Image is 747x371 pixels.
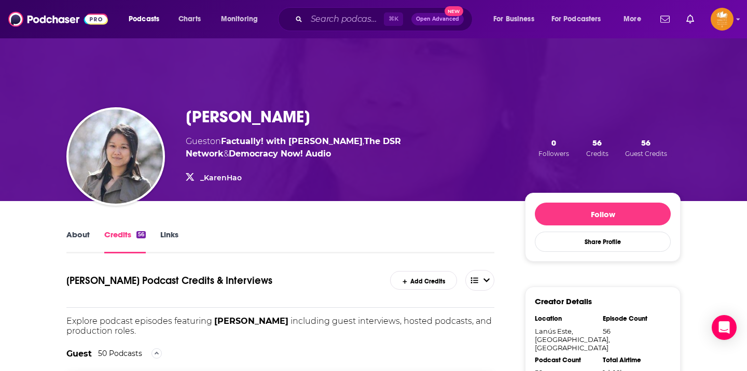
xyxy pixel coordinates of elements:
span: Logged in as ShreveWilliams [711,8,734,31]
span: Charts [178,12,201,26]
span: [PERSON_NAME] [214,316,288,326]
div: 56 [603,327,664,335]
a: _KarenHao [200,173,242,182]
button: Open AdvancedNew [411,13,464,25]
a: Add Credits [390,271,457,289]
span: Monitoring [221,12,258,26]
input: Search podcasts, credits, & more... [307,11,384,27]
img: User Profile [711,8,734,31]
span: New [445,6,463,16]
span: 0 [551,138,556,148]
div: Total Airtime [603,356,664,364]
img: Podchaser - Follow, Share and Rate Podcasts [8,9,108,29]
div: Search podcasts, credits, & more... [288,7,482,31]
div: Location [535,315,596,323]
a: About [66,230,90,253]
div: 50 Podcasts [98,349,142,358]
span: Podcasts [129,12,159,26]
button: open menu [121,11,173,27]
a: Democracy Now! Audio [229,149,331,159]
div: Lanús Este, [GEOGRAPHIC_DATA], [GEOGRAPHIC_DATA] [535,327,596,352]
span: 56 [592,138,602,148]
div: 56 [136,231,146,238]
button: open menu [616,11,654,27]
button: open menu [486,11,547,27]
span: , [363,136,364,146]
span: Open Advanced [416,17,459,22]
div: The Guest is an outside party who makes an on-air appearance on an episode, often as a participan... [66,336,494,371]
span: Credits [586,150,608,158]
button: Show profile menu [711,8,734,31]
button: 56Credits [583,137,612,158]
button: Share Profile [535,232,671,252]
span: on [210,136,363,146]
button: open menu [545,11,616,27]
a: Links [160,230,178,253]
h3: Creator Details [535,296,592,306]
span: ⌘ K [384,12,403,26]
p: Explore podcast episodes featuring including guest interviews, hosted podcasts, and production ro... [66,316,494,336]
button: open menu [214,11,271,27]
h3: [PERSON_NAME] [186,107,310,127]
button: open menu [465,270,494,291]
a: Factually! with Adam Conover [221,136,363,146]
div: Episode Count [603,315,664,323]
span: 56 [641,138,651,148]
div: Open Intercom Messenger [712,315,737,340]
div: Podcast Count [535,356,596,364]
h2: Guest [66,349,92,359]
span: Guest Credits [625,150,667,158]
a: Show notifications dropdown [656,10,674,28]
span: For Business [493,12,534,26]
span: More [624,12,641,26]
a: Show notifications dropdown [682,10,698,28]
button: 0Followers [535,137,572,158]
h1: Karen Hao's Podcast Credits & Interviews [66,270,370,291]
button: Follow [535,203,671,225]
span: For Podcasters [551,12,601,26]
button: 56Guest Credits [622,137,670,158]
a: Charts [172,11,207,27]
img: Karen Hao [68,109,163,204]
span: Followers [538,150,569,158]
span: & [224,149,229,159]
a: Credits56 [104,230,146,253]
span: Guest [186,136,210,146]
